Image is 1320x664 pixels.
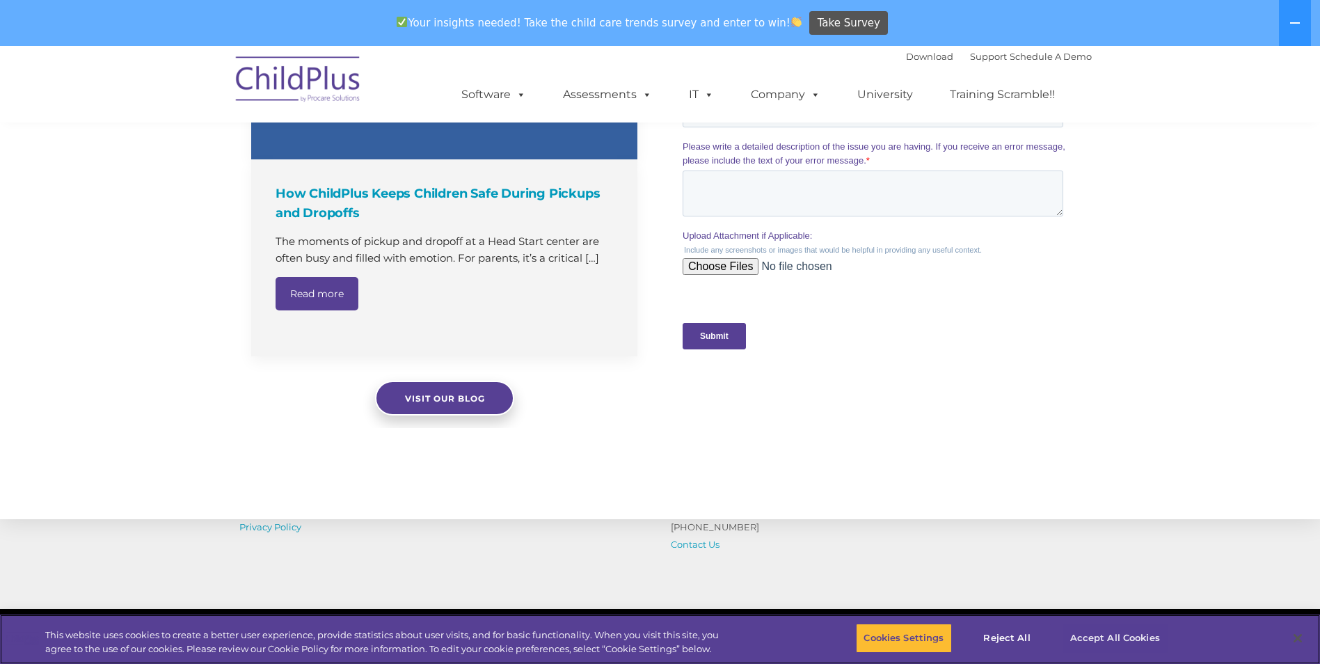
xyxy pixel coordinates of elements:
[671,539,719,550] a: Contact Us
[675,81,728,109] a: IT
[1282,623,1313,654] button: Close
[193,92,236,102] span: Last name
[906,51,1092,62] font: |
[1010,51,1092,62] a: Schedule A Demo
[964,624,1051,653] button: Reject All
[843,81,927,109] a: University
[375,381,514,416] a: Visit our blog
[809,11,888,35] a: Take Survey
[391,9,808,36] span: Your insights needed! Take the child care trends survey and enter to win!
[276,184,617,223] h4: How ChildPlus Keeps Children Safe During Pickups and Dropoffs
[276,277,358,310] a: Read more
[936,81,1069,109] a: Training Scramble!!
[276,233,617,267] p: The moments of pickup and dropoff at a Head Start center are often busy and filled with emotion. ...
[906,51,953,62] a: Download
[818,11,880,35] span: Take Survey
[404,393,484,404] span: Visit our blog
[447,81,540,109] a: Software
[737,81,834,109] a: Company
[397,17,407,27] img: ✅
[193,149,253,159] span: Phone number
[970,51,1007,62] a: Support
[791,17,802,27] img: 👏
[549,81,666,109] a: Assessments
[239,521,301,532] a: Privacy Policy
[856,624,951,653] button: Cookies Settings
[45,629,726,656] div: This website uses cookies to create a better user experience, provide statistics about user visit...
[229,47,368,116] img: ChildPlus by Procare Solutions
[1063,624,1168,653] button: Accept All Cookies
